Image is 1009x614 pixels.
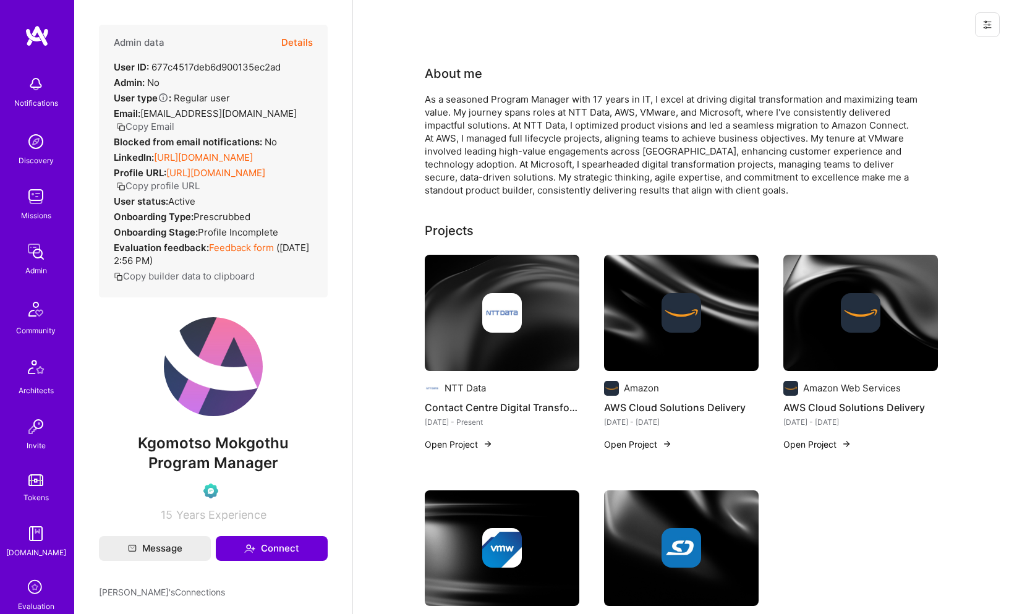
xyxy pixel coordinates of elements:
strong: User ID: [114,61,149,73]
strong: Blocked from email notifications: [114,136,265,148]
span: Years Experience [176,508,266,521]
img: Company logo [662,293,701,333]
h4: AWS Cloud Solutions Delivery [783,399,938,416]
div: Amazon [624,382,659,394]
div: Missions [21,209,51,222]
img: cover [604,490,759,607]
img: guide book [23,521,48,546]
strong: Profile URL: [114,167,166,179]
h4: AWS Cloud Solutions Delivery [604,399,759,416]
span: Kgomotso Mokgothu [99,434,328,453]
span: [PERSON_NAME]'s Connections [99,586,225,599]
img: Company logo [783,381,798,396]
img: teamwork [23,184,48,209]
img: User Avatar [164,317,263,416]
img: discovery [23,129,48,154]
button: Copy Email [116,120,174,133]
img: Company logo [841,293,880,333]
a: [URL][DOMAIN_NAME] [166,167,265,179]
div: Regular user [114,92,230,104]
button: Details [281,25,313,61]
i: icon Copy [114,272,123,281]
strong: Evaluation feedback: [114,242,209,254]
img: arrow-right [841,439,851,449]
div: NTT Data [445,382,486,394]
strong: LinkedIn: [114,151,154,163]
span: prescrubbed [194,211,250,223]
strong: User type : [114,92,171,104]
img: cover [425,255,579,371]
i: icon Connect [244,543,255,554]
div: Tokens [23,491,49,504]
img: logo [25,25,49,47]
button: Open Project [425,438,493,451]
div: About me [425,64,482,83]
i: Help [158,92,169,103]
div: No [114,135,277,148]
div: [DATE] - [DATE] [783,416,938,429]
button: Copy builder data to clipboard [114,270,255,283]
img: arrow-right [662,439,672,449]
div: [DOMAIN_NAME] [6,546,66,559]
strong: User status: [114,195,168,207]
img: Evaluation Call Pending [203,484,218,498]
img: Invite [23,414,48,439]
span: Program Manager [148,454,278,472]
img: Company logo [482,293,522,333]
button: Message [99,536,211,561]
img: Architects [21,354,51,384]
span: Profile Incomplete [198,226,278,238]
i: icon Copy [116,182,126,191]
img: tokens [28,474,43,486]
button: Open Project [604,438,672,451]
a: Feedback form [209,242,274,254]
strong: Email: [114,108,140,119]
div: Discovery [19,154,54,167]
img: admin teamwork [23,239,48,264]
div: Projects [425,221,474,240]
div: As a seasoned Program Manager with 17 years in IT, I excel at driving digital transformation and ... [425,93,919,197]
div: 677c4517deb6d900135ec2ad [114,61,281,74]
h4: Admin data [114,37,164,48]
img: cover [425,490,579,607]
a: [URL][DOMAIN_NAME] [154,151,253,163]
div: No [114,76,160,89]
h4: Contact Centre Digital Transformation [425,399,579,416]
div: [DATE] - Present [425,416,579,429]
div: Notifications [14,96,58,109]
span: [EMAIL_ADDRESS][DOMAIN_NAME] [140,108,297,119]
button: Copy profile URL [116,179,200,192]
img: Company logo [482,528,522,568]
img: Company logo [604,381,619,396]
img: Community [21,294,51,324]
img: Company logo [425,381,440,396]
div: Community [16,324,56,337]
span: Active [168,195,195,207]
div: Invite [27,439,46,452]
img: cover [783,255,938,371]
strong: Onboarding Type: [114,211,194,223]
strong: Admin: [114,77,145,88]
button: Open Project [783,438,851,451]
img: arrow-right [483,439,493,449]
img: Company logo [662,528,701,568]
img: bell [23,72,48,96]
img: cover [604,255,759,371]
div: Admin [25,264,47,277]
i: icon Copy [116,122,126,132]
button: Connect [216,536,328,561]
div: Architects [19,384,54,397]
div: [DATE] - [DATE] [604,416,759,429]
div: ( [DATE] 2:56 PM ) [114,241,313,267]
i: icon Mail [128,544,137,553]
div: Evaluation [18,600,54,613]
span: 15 [161,508,172,521]
div: Amazon Web Services [803,382,901,394]
strong: Onboarding Stage: [114,226,198,238]
i: icon SelectionTeam [24,576,48,600]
